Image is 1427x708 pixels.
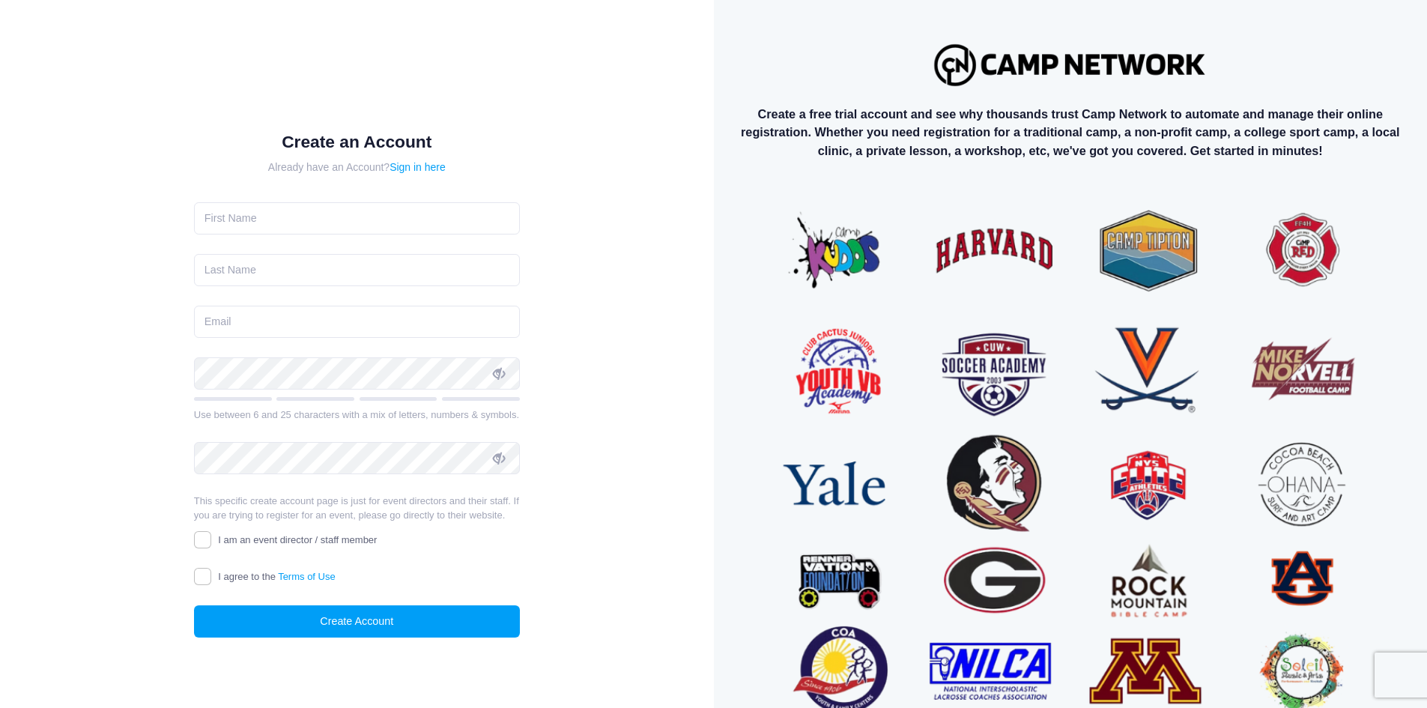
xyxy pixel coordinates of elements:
[194,531,211,548] input: I am an event director / staff member
[278,571,336,582] a: Terms of Use
[927,37,1214,93] img: Logo
[194,408,520,423] div: Use between 6 and 25 characters with a mix of letters, numbers & symbols.
[726,105,1415,160] p: Create a free trial account and see why thousands trust Camp Network to automate and manage their...
[390,161,446,173] a: Sign in here
[194,160,520,175] div: Already have an Account?
[194,306,520,338] input: Email
[194,132,520,152] h1: Create an Account
[218,571,335,582] span: I agree to the
[218,534,377,545] span: I am an event director / staff member
[194,494,520,523] p: This specific create account page is just for event directors and their staff. If you are trying ...
[194,605,520,638] button: Create Account
[194,568,211,585] input: I agree to theTerms of Use
[194,202,520,235] input: First Name
[194,254,520,286] input: Last Name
